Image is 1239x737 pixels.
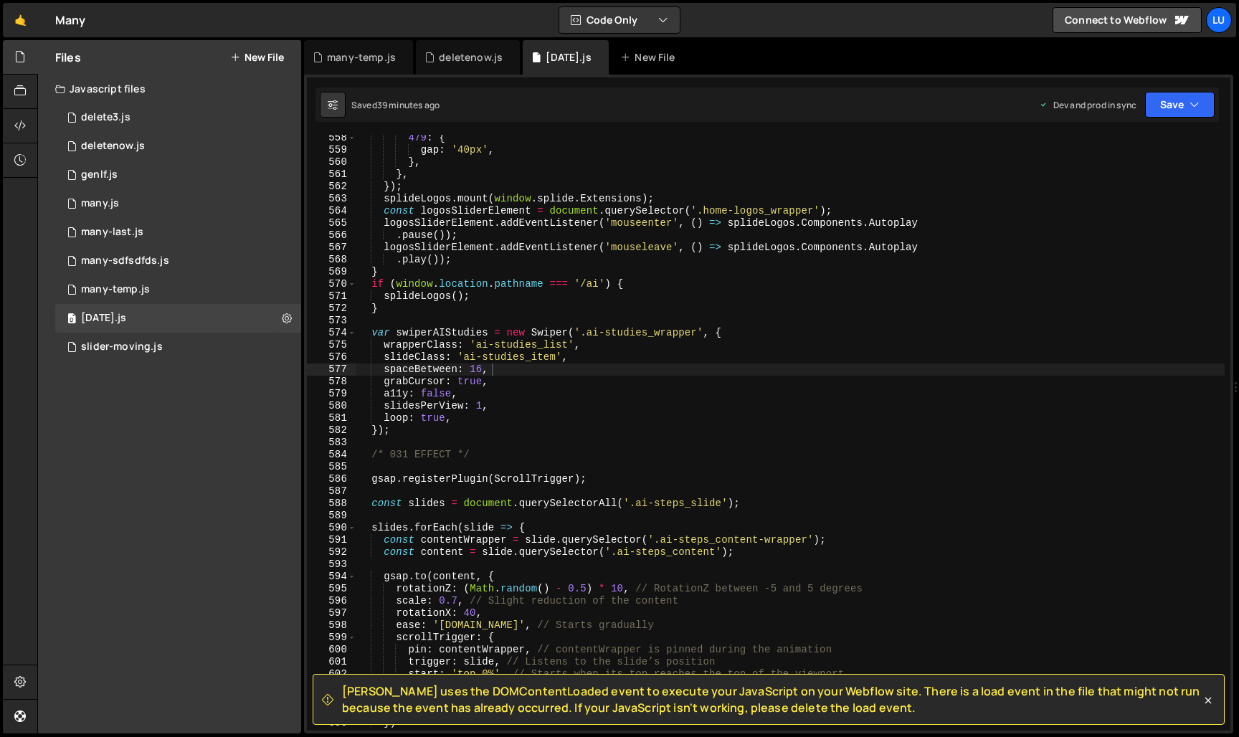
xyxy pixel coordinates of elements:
div: 597 [307,607,356,619]
div: 560 [307,156,356,168]
button: Code Only [559,7,680,33]
div: 596 [307,595,356,607]
div: 39 minutes ago [377,99,440,111]
div: 559 [307,144,356,156]
button: New File [230,52,284,63]
div: Dev and prod in sync [1039,99,1136,111]
div: 584 [307,449,356,461]
div: 844/24059.js [55,218,301,247]
div: 606 [307,717,356,729]
div: 844/36684.js [55,275,301,304]
div: 586 [307,473,356,485]
div: 599 [307,632,356,644]
div: 579 [307,388,356,400]
div: 844/48401.js [55,132,301,161]
div: 563 [307,193,356,205]
div: 601 [307,656,356,668]
div: 573 [307,315,356,327]
div: 590 [307,522,356,534]
div: 569 [307,266,356,278]
span: 0 [67,314,76,325]
div: 588 [307,498,356,510]
div: 574 [307,327,356,339]
div: 844/24201.js [55,247,301,275]
div: 576 [307,351,356,363]
div: 595 [307,583,356,595]
div: many-sdfsdfds.js [81,255,169,267]
div: deletenow.js [81,140,145,153]
div: 600 [307,644,356,656]
h2: Files [55,49,81,65]
div: 575 [307,339,356,351]
div: 844/48394.js [55,304,301,333]
div: 594 [307,571,356,583]
div: 844/36500.js [55,189,301,218]
div: 562 [307,181,356,193]
div: 566 [307,229,356,242]
div: 593 [307,558,356,571]
div: 583 [307,437,356,449]
div: 587 [307,485,356,498]
div: 589 [307,510,356,522]
div: 585 [307,461,356,473]
div: 567 [307,242,356,254]
button: Save [1145,92,1215,118]
div: many-temp.js [327,50,396,65]
div: 602 [307,668,356,680]
div: 844/24139.js [55,103,301,132]
span: [PERSON_NAME] uses the DOMContentLoaded event to execute your JavaScript on your Webflow site. Th... [342,683,1201,715]
div: 581 [307,412,356,424]
div: 844/24335.js [55,333,301,361]
div: 582 [307,424,356,437]
div: 591 [307,534,356,546]
div: many.js [81,197,119,210]
div: New File [620,50,680,65]
div: 568 [307,254,356,266]
div: Javascript files [38,75,301,103]
div: deletenow.js [439,50,503,65]
div: 580 [307,400,356,412]
a: Connect to Webflow [1053,7,1202,33]
div: Many [55,11,86,29]
div: 604 [307,693,356,705]
div: 561 [307,168,356,181]
div: 592 [307,546,356,558]
div: Saved [351,99,440,111]
div: 605 [307,705,356,717]
div: 603 [307,680,356,693]
div: many-last.js [81,226,143,239]
div: 598 [307,619,356,632]
div: 571 [307,290,356,303]
div: slider-moving.js [81,341,163,353]
div: 572 [307,303,356,315]
div: genlf.js [81,168,118,181]
div: 844/40523.js [55,161,301,189]
a: Lu [1206,7,1232,33]
div: 564 [307,205,356,217]
div: 577 [307,363,356,376]
a: 🤙 [3,3,38,37]
div: 570 [307,278,356,290]
div: delete3.js [81,111,130,124]
div: 565 [307,217,356,229]
div: [DATE].js [81,312,126,325]
div: [DATE].js [546,50,591,65]
div: 558 [307,132,356,144]
div: 578 [307,376,356,388]
div: many-temp.js [81,283,150,296]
